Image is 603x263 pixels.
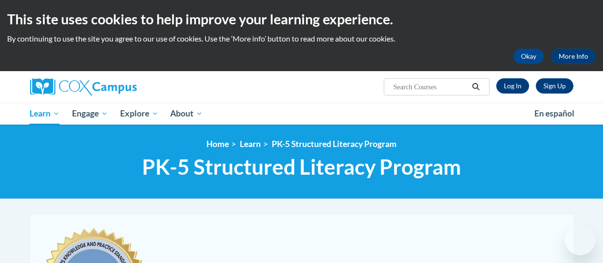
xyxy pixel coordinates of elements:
h2: This site uses cookies to help improve your learning experience. [7,10,596,29]
div: Main menu [23,103,581,125]
span: PK-5 Structured Literacy Program [142,154,461,179]
button: Okay [513,49,544,64]
a: More Info [551,49,596,64]
a: Home [206,139,229,149]
span: Learn [30,108,60,119]
p: By continuing to use the site you agree to our use of cookies. Use the ‘More info’ button to read... [7,33,596,44]
a: Learn [240,139,261,149]
span: Explore [120,108,158,119]
iframe: Button to launch messaging window [565,225,595,255]
img: Cox Campus [30,78,137,95]
span: Engage [72,108,108,119]
input: Search Courses [392,81,469,93]
a: En español [528,104,581,124]
button: Search [469,81,483,93]
a: Register [536,78,573,94]
a: PK-5 Structured Literacy Program [272,139,397,149]
span: About [170,108,203,119]
span: En español [534,108,574,118]
a: Explore [114,103,164,125]
a: About [164,103,209,125]
a: Log In [496,78,529,94]
a: Engage [66,103,114,125]
a: Learn [24,103,66,125]
a: Cox Campus [30,78,202,95]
